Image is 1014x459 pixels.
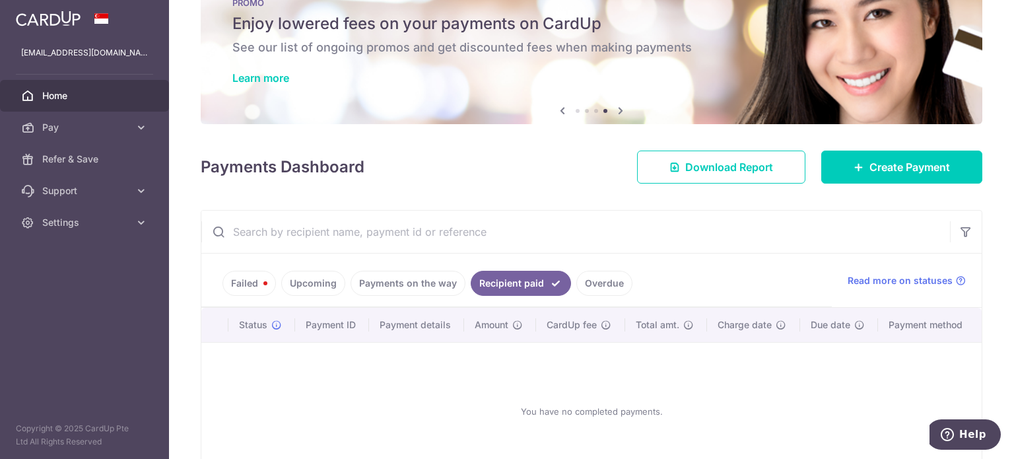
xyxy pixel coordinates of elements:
input: Search by recipient name, payment id or reference [201,211,950,253]
p: [EMAIL_ADDRESS][DOMAIN_NAME] [21,46,148,59]
iframe: Opens a widget where you can find more information [929,419,1001,452]
a: Payments on the way [351,271,465,296]
a: Overdue [576,271,632,296]
a: Upcoming [281,271,345,296]
span: Settings [42,216,129,229]
span: Refer & Save [42,153,129,166]
h4: Payments Dashboard [201,155,364,179]
span: Due date [811,318,850,332]
span: Amount [475,318,508,332]
a: Recipient paid [471,271,571,296]
th: Payment details [369,308,465,342]
a: Failed [222,271,276,296]
span: Download Report [685,159,773,175]
a: Read more on statuses [848,274,966,287]
img: CardUp [16,11,81,26]
span: Charge date [718,318,772,332]
span: Home [42,89,129,102]
span: CardUp fee [547,318,597,332]
th: Payment method [878,308,982,342]
span: Pay [42,121,129,134]
span: Total amt. [636,318,679,332]
h6: See our list of ongoing promos and get discounted fees when making payments [232,40,951,55]
span: Status [239,318,267,332]
span: Create Payment [869,159,950,175]
a: Download Report [637,151,805,184]
span: Support [42,184,129,197]
th: Payment ID [295,308,369,342]
h5: Enjoy lowered fees on your payments on CardUp [232,13,951,34]
a: Create Payment [821,151,982,184]
a: Learn more [232,71,289,85]
span: Read more on statuses [848,274,953,287]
